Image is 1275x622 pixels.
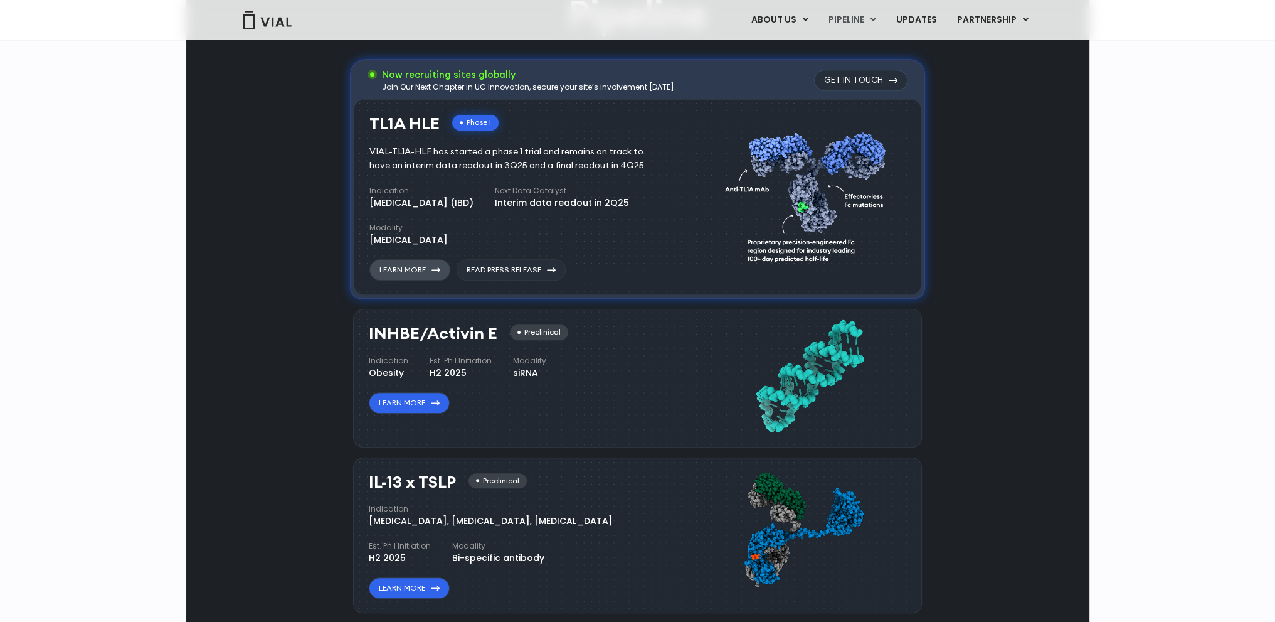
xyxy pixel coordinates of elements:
[457,259,566,281] a: Read Press Release
[369,552,431,565] div: H2 2025
[513,367,546,380] div: siRNA
[382,68,676,82] h3: Now recruiting sites globally
[369,233,448,247] div: [MEDICAL_DATA]
[430,367,492,380] div: H2 2025
[369,145,662,173] div: VIAL-TL1A-HLE has started a phase 1 trial and remains on track to have an interim data readout in...
[382,82,676,93] div: Join Our Next Chapter in UC Innovation, secure your site’s involvement [DATE].
[369,259,450,281] a: Learn More
[513,355,546,367] h4: Modality
[369,540,431,552] h4: Est. Ph I Initiation
[369,355,408,367] h4: Indication
[369,367,408,380] div: Obesity
[741,9,817,31] a: ABOUT USMenu Toggle
[886,9,946,31] a: UPDATES
[452,552,544,565] div: Bi-specific antibody
[369,196,473,210] div: [MEDICAL_DATA] (IBD)
[468,473,527,489] div: Preclinical
[510,324,568,340] div: Preclinical
[369,577,450,599] a: Learn More
[814,70,907,91] a: Get in touch
[369,222,448,233] h4: Modality
[495,185,629,196] h4: Next Data Catalyst
[369,185,473,196] h4: Indication
[369,473,456,491] h3: IL-13 x TSLP
[725,109,893,281] img: TL1A antibody diagram.
[430,355,492,367] h4: Est. Ph I Initiation
[242,11,292,29] img: Vial Logo
[946,9,1038,31] a: PARTNERSHIPMenu Toggle
[495,196,629,210] div: Interim data readout in 2Q25
[369,515,613,528] div: [MEDICAL_DATA], [MEDICAL_DATA], [MEDICAL_DATA]
[369,324,497,343] h3: INHBE/Activin E
[369,392,450,414] a: Learn More
[452,540,544,552] h4: Modality
[452,115,499,131] div: Phase I
[369,503,613,515] h4: Indication
[818,9,885,31] a: PIPELINEMenu Toggle
[369,115,440,133] h3: TL1A HLE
